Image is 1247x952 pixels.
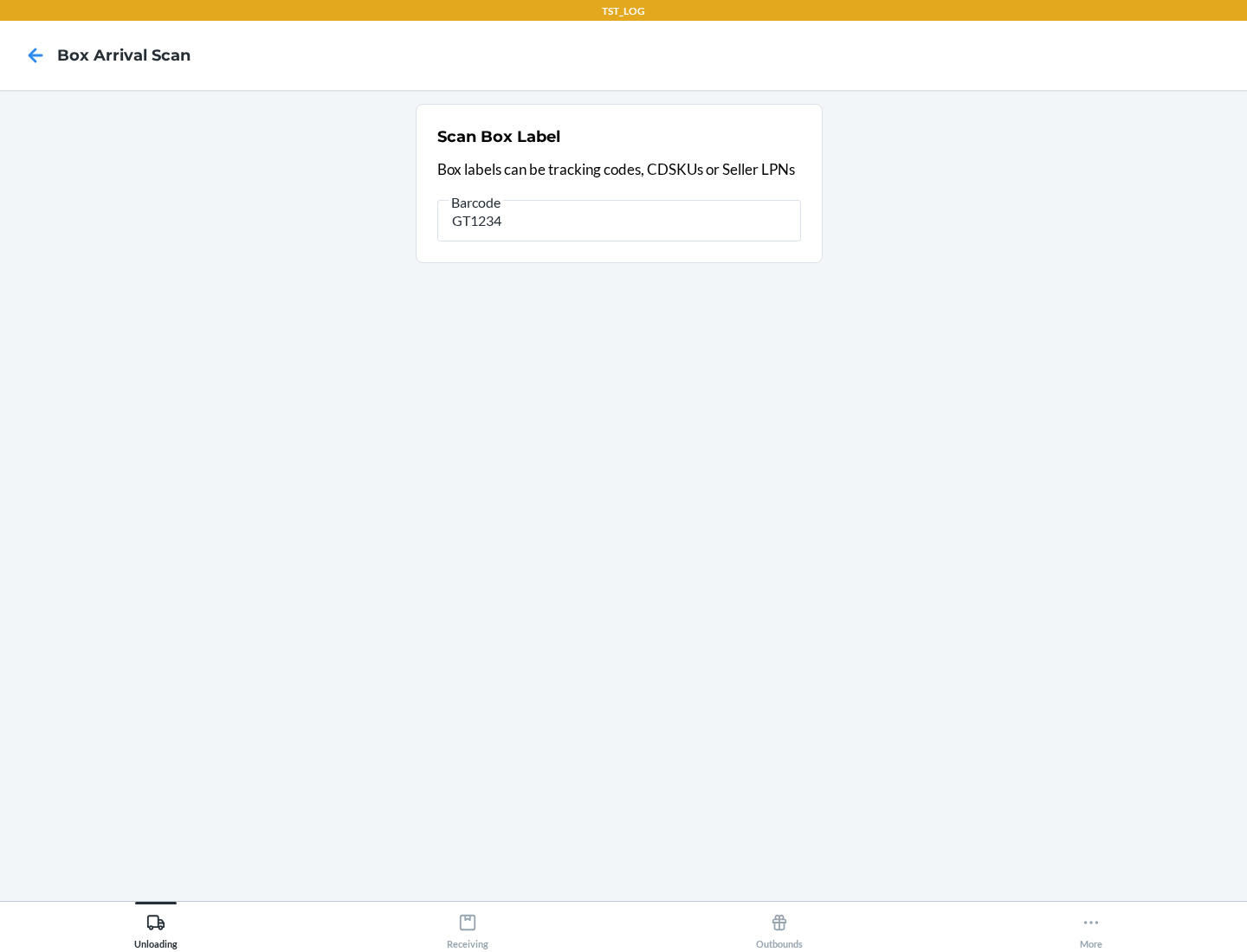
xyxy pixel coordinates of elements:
[57,44,191,67] h4: Box Arrival Scan
[312,902,623,949] button: Receiving
[623,902,935,949] button: Outbounds
[134,906,178,949] div: Unloading
[935,902,1247,949] button: More
[437,125,560,148] h2: Scan Box Label
[602,3,645,19] p: TST_LOG
[437,200,801,241] input: Barcode
[447,906,488,949] div: Receiving
[1080,906,1102,949] div: More
[449,194,503,211] span: Barcode
[756,906,803,949] div: Outbounds
[437,158,801,181] p: Box labels can be tracking codes, CDSKUs or Seller LPNs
